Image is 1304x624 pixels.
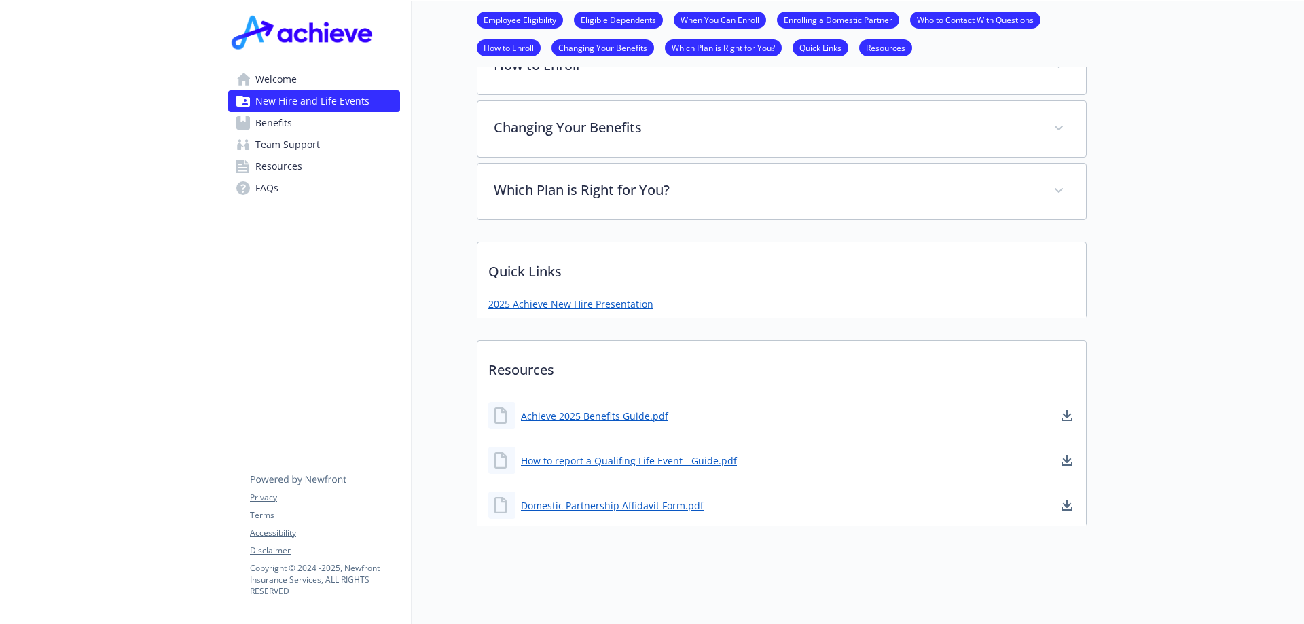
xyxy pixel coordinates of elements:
a: Accessibility [250,527,399,539]
a: When You Can Enroll [674,13,766,26]
a: Which Plan is Right for You? [665,41,782,54]
div: Which Plan is Right for You? [477,164,1086,219]
a: Benefits [228,112,400,134]
p: Resources [477,341,1086,391]
p: Which Plan is Right for You? [494,180,1037,200]
span: Team Support [255,134,320,155]
p: Quick Links [477,242,1086,293]
a: Achieve 2025 Benefits Guide.pdf [521,409,668,423]
a: Resources [859,41,912,54]
a: Disclaimer [250,545,399,557]
span: Resources [255,155,302,177]
a: Changing Your Benefits [551,41,654,54]
a: Enrolling a Domestic Partner [777,13,899,26]
a: How to Enroll [477,41,541,54]
a: Team Support [228,134,400,155]
a: New Hire and Life Events [228,90,400,112]
span: FAQs [255,177,278,199]
a: 2025 Achieve New Hire Presentation [488,297,653,311]
a: Quick Links [793,41,848,54]
p: Copyright © 2024 - 2025 , Newfront Insurance Services, ALL RIGHTS RESERVED [250,562,399,597]
a: Privacy [250,492,399,504]
a: download document [1059,497,1075,513]
p: Changing Your Benefits [494,117,1037,138]
a: Terms [250,509,399,521]
a: download document [1059,452,1075,469]
span: New Hire and Life Events [255,90,369,112]
a: Employee Eligibility [477,13,563,26]
a: Who to Contact With Questions [910,13,1040,26]
a: How to report a Qualifing Life Event - Guide.pdf [521,454,737,468]
a: download document [1059,407,1075,424]
a: FAQs [228,177,400,199]
div: Changing Your Benefits [477,101,1086,157]
span: Benefits [255,112,292,134]
a: Resources [228,155,400,177]
a: Welcome [228,69,400,90]
span: Welcome [255,69,297,90]
a: Domestic Partnership Affidavit Form.pdf [521,498,704,513]
a: Eligible Dependents [574,13,663,26]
